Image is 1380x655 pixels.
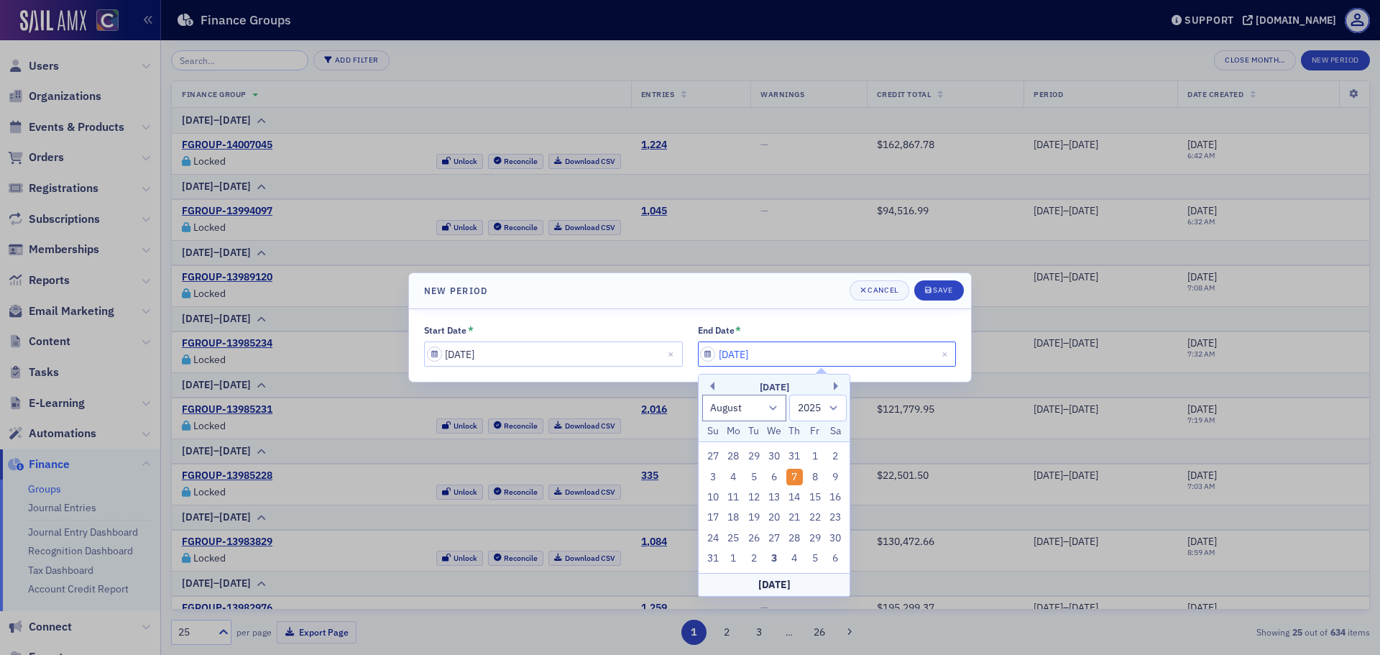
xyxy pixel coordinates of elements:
div: Choose Friday, September 5th, 2025 [806,550,824,567]
div: Choose Wednesday, August 20th, 2025 [765,509,783,526]
div: Choose Sunday, July 27th, 2025 [704,448,722,465]
div: Choose Wednesday, August 13th, 2025 [765,489,783,506]
button: Next Month [834,382,842,390]
div: Choose Tuesday, July 29th, 2025 [745,448,763,465]
div: Choose Saturday, August 16th, 2025 [827,489,844,506]
div: [DATE] [699,573,850,596]
div: Choose Wednesday, September 3rd, 2025 [765,550,783,567]
button: Close [663,342,683,367]
div: Choose Saturday, August 2nd, 2025 [827,448,844,465]
div: Choose Friday, August 22nd, 2025 [806,509,824,526]
div: Choose Tuesday, August 12th, 2025 [745,489,763,506]
abbr: This field is required [468,324,474,337]
div: Choose Friday, August 29th, 2025 [806,530,824,547]
div: Sa [827,423,844,440]
div: Choose Saturday, September 6th, 2025 [827,550,844,567]
input: MM/DD/YYYY [698,342,957,367]
input: MM/DD/YYYY [424,342,683,367]
div: Choose Monday, July 28th, 2025 [724,448,742,465]
div: Choose Thursday, August 28th, 2025 [786,530,804,547]
div: Choose Monday, August 4th, 2025 [724,469,742,486]
div: Choose Sunday, August 24th, 2025 [704,530,722,547]
div: Choose Wednesday, August 6th, 2025 [765,469,783,486]
div: month 2025-08 [703,446,846,569]
div: Choose Saturday, August 30th, 2025 [827,530,844,547]
div: Choose Monday, August 25th, 2025 [724,530,742,547]
div: Save [933,286,952,294]
button: Close [937,342,956,367]
div: Choose Friday, August 15th, 2025 [806,489,824,506]
div: Choose Sunday, August 31st, 2025 [704,550,722,567]
div: Choose Tuesday, August 19th, 2025 [745,509,763,526]
h4: New Period [424,284,487,297]
div: End Date [698,325,735,336]
div: Choose Sunday, August 3rd, 2025 [704,469,722,486]
div: Choose Thursday, August 21st, 2025 [786,509,804,526]
div: [DATE] [699,380,850,395]
div: Choose Tuesday, August 5th, 2025 [745,469,763,486]
div: We [765,423,783,440]
div: Su [704,423,722,440]
div: Choose Sunday, August 10th, 2025 [704,489,722,506]
button: Save [914,280,964,301]
div: Choose Friday, August 8th, 2025 [806,469,824,486]
div: Choose Saturday, August 23rd, 2025 [827,509,844,526]
div: Choose Sunday, August 17th, 2025 [704,509,722,526]
div: Tu [745,423,763,440]
div: Choose Thursday, July 31st, 2025 [786,448,804,465]
div: Choose Wednesday, August 27th, 2025 [765,530,783,547]
button: Cancel [850,280,909,301]
div: Choose Tuesday, August 26th, 2025 [745,530,763,547]
div: Cancel [868,286,898,294]
div: Choose Monday, August 11th, 2025 [724,489,742,506]
div: Choose Thursday, August 7th, 2025 [786,469,804,486]
div: Start Date [424,325,466,336]
div: Choose Saturday, August 9th, 2025 [827,469,844,486]
div: Choose Friday, August 1st, 2025 [806,448,824,465]
div: Th [786,423,804,440]
div: Choose Monday, August 18th, 2025 [724,509,742,526]
div: Fr [806,423,824,440]
div: Mo [724,423,742,440]
div: Choose Wednesday, July 30th, 2025 [765,448,783,465]
div: Choose Thursday, August 14th, 2025 [786,489,804,506]
div: Choose Tuesday, September 2nd, 2025 [745,550,763,567]
button: Previous Month [706,382,714,390]
abbr: This field is required [735,324,741,337]
div: Choose Monday, September 1st, 2025 [724,550,742,567]
div: Choose Thursday, September 4th, 2025 [786,550,804,567]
